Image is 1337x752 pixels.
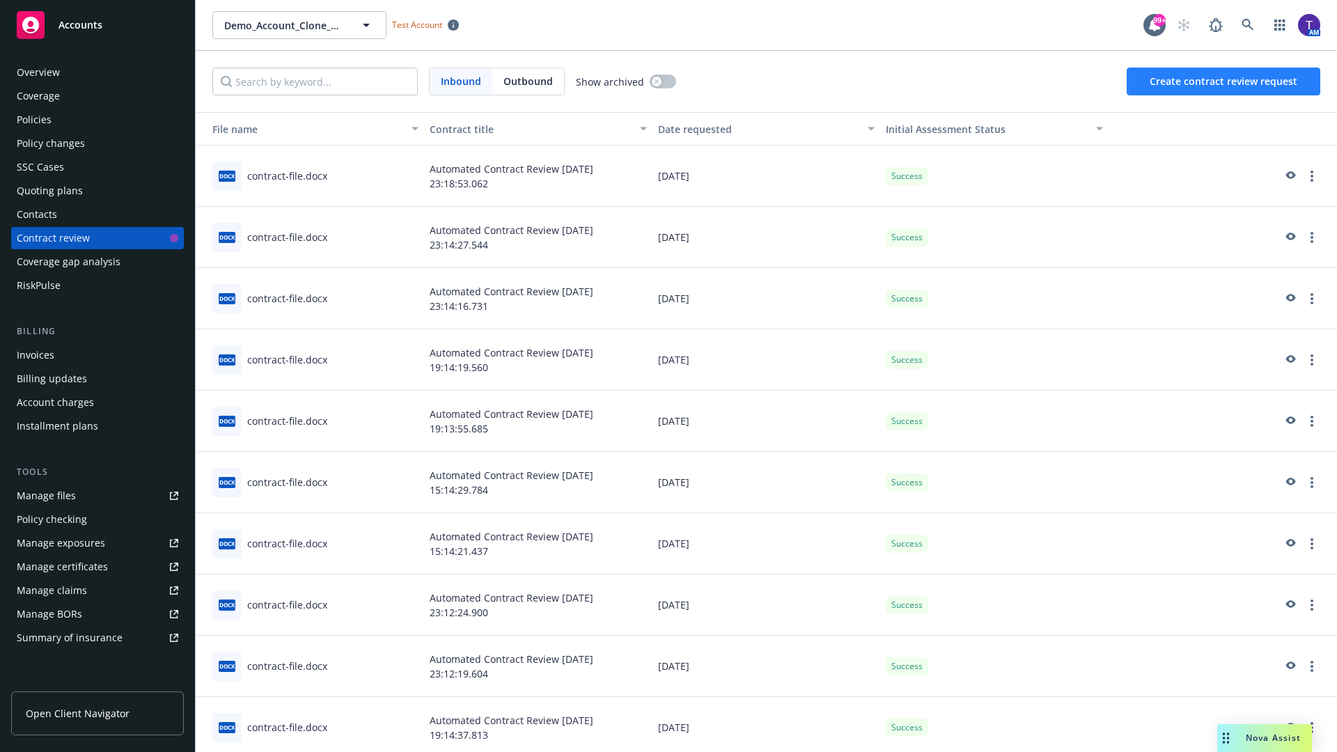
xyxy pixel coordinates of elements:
a: more [1304,719,1320,736]
div: Toggle SortBy [886,122,1088,136]
a: more [1304,168,1320,185]
a: preview [1281,474,1298,491]
div: Date requested [658,122,860,136]
span: docx [219,171,235,181]
span: Show archived [576,75,644,89]
div: Policy changes [17,132,85,155]
a: preview [1281,658,1298,675]
img: photo [1298,14,1320,36]
div: contract-file.docx [247,659,327,673]
span: Open Client Navigator [26,706,130,721]
div: Contract review [17,227,90,249]
div: [DATE] [652,452,881,513]
div: [DATE] [652,207,881,268]
span: Test Account [386,17,464,32]
span: Success [891,354,923,366]
div: Manage certificates [17,556,108,578]
span: Success [891,599,923,611]
div: [DATE] [652,574,881,636]
div: Contacts [17,203,57,226]
span: docx [219,416,235,426]
div: Billing [11,324,184,338]
span: Success [891,170,923,182]
a: preview [1281,719,1298,736]
div: Installment plans [17,415,98,437]
span: Inbound [430,68,492,95]
div: Account charges [17,391,94,414]
span: Success [891,231,923,244]
a: Billing updates [11,368,184,390]
div: RiskPulse [17,274,61,297]
div: Invoices [17,344,54,366]
span: Success [891,538,923,550]
a: Policy changes [11,132,184,155]
a: more [1304,535,1320,552]
div: Summary of insurance [17,627,123,649]
span: Success [891,476,923,489]
div: contract-file.docx [247,414,327,428]
span: Success [891,415,923,428]
button: Date requested [652,112,881,146]
a: Manage files [11,485,184,507]
a: more [1304,597,1320,613]
div: Automated Contract Review [DATE] 19:14:19.560 [424,329,652,391]
a: preview [1281,290,1298,307]
a: Switch app [1266,11,1294,39]
div: Automated Contract Review [DATE] 23:18:53.062 [424,146,652,207]
span: Accounts [58,19,102,31]
div: 99+ [1153,14,1166,26]
a: Summary of insurance [11,627,184,649]
div: Automated Contract Review [DATE] 23:12:24.900 [424,574,652,636]
span: Initial Assessment Status [886,123,1006,136]
span: docx [219,722,235,733]
a: preview [1281,168,1298,185]
a: more [1304,658,1320,675]
div: SSC Cases [17,156,64,178]
div: Contract title [430,122,632,136]
a: Overview [11,61,184,84]
div: Automated Contract Review [DATE] 23:14:27.544 [424,207,652,268]
div: contract-file.docx [247,536,327,551]
a: more [1304,229,1320,246]
div: [DATE] [652,636,881,697]
span: Outbound [503,74,553,88]
div: [DATE] [652,329,881,391]
a: more [1304,352,1320,368]
div: [DATE] [652,513,881,574]
div: Automated Contract Review [DATE] 15:14:29.784 [424,452,652,513]
span: Success [891,660,923,673]
span: docx [219,600,235,610]
a: Manage exposures [11,532,184,554]
div: Billing updates [17,368,87,390]
div: Automated Contract Review [DATE] 15:14:21.437 [424,513,652,574]
div: contract-file.docx [247,597,327,612]
a: Installment plans [11,415,184,437]
a: SSC Cases [11,156,184,178]
span: Outbound [492,68,564,95]
div: Overview [17,61,60,84]
button: Contract title [424,112,652,146]
button: Nova Assist [1217,724,1312,752]
a: Coverage gap analysis [11,251,184,273]
div: Automated Contract Review [DATE] 23:12:19.604 [424,636,652,697]
span: Inbound [441,74,481,88]
div: contract-file.docx [247,475,327,489]
span: Success [891,292,923,305]
div: Manage claims [17,579,87,602]
div: Analytics hub [11,677,184,691]
a: more [1304,474,1320,491]
a: Account charges [11,391,184,414]
div: contract-file.docx [247,352,327,367]
a: Coverage [11,85,184,107]
a: preview [1281,413,1298,430]
div: Drag to move [1217,724,1235,752]
div: contract-file.docx [247,169,327,183]
a: Policy checking [11,508,184,531]
span: docx [219,661,235,671]
a: Contract review [11,227,184,249]
span: Nova Assist [1246,732,1301,744]
a: Start snowing [1170,11,1198,39]
div: Toggle SortBy [201,122,403,136]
